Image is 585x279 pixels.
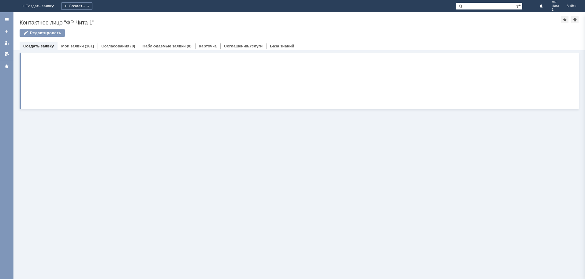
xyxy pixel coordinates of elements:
[23,44,54,48] a: Создать заявку
[85,44,94,48] div: (181)
[2,27,12,37] a: Создать заявку
[130,44,135,48] div: (0)
[571,16,579,23] div: Сделать домашней страницей
[2,38,12,48] a: Мои заявки
[2,49,12,59] a: Мои согласования
[270,44,294,48] a: База знаний
[101,44,129,48] a: Согласования
[552,8,559,12] span: 1
[143,44,186,48] a: Наблюдаемые заявки
[187,44,192,48] div: (0)
[20,20,561,26] div: Контактное лицо "ФР Чита 1"
[516,3,522,9] span: Расширенный поиск
[61,44,84,48] a: Мои заявки
[552,1,559,4] span: ФР
[199,44,217,48] a: Карточка
[552,4,559,8] span: Чита
[224,44,263,48] a: Соглашения/Услуги
[561,16,568,23] div: Добавить в избранное
[61,2,92,10] div: Создать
